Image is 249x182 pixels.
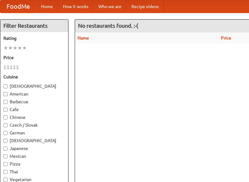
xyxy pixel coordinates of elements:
input: [DEMOGRAPHIC_DATA] [3,84,7,88]
a: Home [36,0,58,13]
input: Vegetarian [3,178,7,182]
input: [DEMOGRAPHIC_DATA] [3,139,7,143]
h5: Rating [3,35,65,41]
li: ★ [13,44,17,51]
a: Recipe videos [126,0,164,13]
input: Barbecue [3,100,7,104]
a: How it works [58,0,93,13]
label: Barbecue [3,99,65,105]
ng-pluralize: No restaurants found. :-( [78,23,138,29]
label: American [3,91,65,97]
input: Czech / Slovak [3,123,7,127]
li: $ [16,64,19,71]
a: FoodMe [0,0,36,13]
label: Cafe [3,106,65,113]
li: ★ [17,44,22,51]
label: Pizza [3,161,65,167]
li: ★ [22,44,27,51]
input: Mexican [3,154,7,158]
a: Price [221,35,231,40]
a: Name [78,35,89,40]
h5: Price [3,54,65,61]
input: Cafe [3,108,7,112]
label: [DEMOGRAPHIC_DATA] [3,83,65,89]
li: ★ [3,44,8,51]
h4: Filter Restaurants [0,20,68,32]
input: Pizza [3,162,7,166]
a: Who we are [93,0,126,13]
label: Chinese [3,114,65,120]
li: $ [7,64,10,71]
label: [DEMOGRAPHIC_DATA] [3,138,65,144]
label: Japanese [3,145,65,152]
input: Japanese [3,147,7,151]
li: $ [13,64,16,71]
li: $ [10,64,13,71]
label: German [3,130,65,136]
input: German [3,131,7,135]
input: Chinese [3,115,7,119]
li: $ [3,64,7,71]
input: Thai [3,170,7,174]
li: ★ [8,44,13,51]
label: Czech / Slovak [3,122,65,128]
input: American [3,92,7,96]
h5: Cuisine [3,74,65,80]
label: Mexican [3,153,65,159]
label: Thai [3,169,65,175]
